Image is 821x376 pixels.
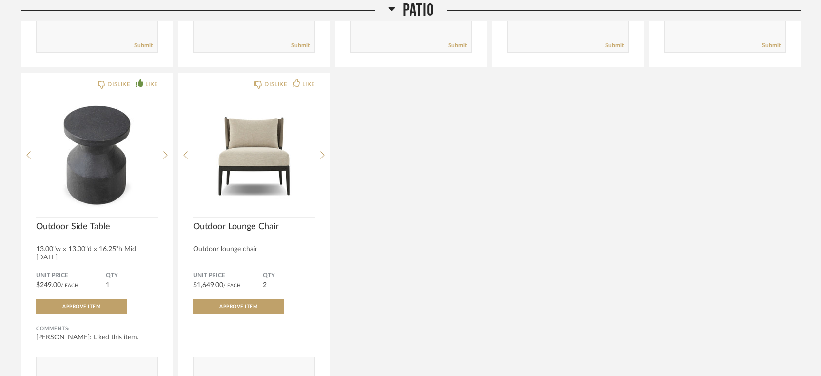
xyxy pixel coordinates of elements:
button: Approve Item [193,299,284,314]
button: Approve Item [36,299,127,314]
div: Comments: [36,324,158,334]
div: Outdoor lounge chair [193,245,315,254]
span: Approve Item [219,304,257,309]
span: Unit Price [193,272,263,279]
a: Submit [448,41,467,50]
a: Submit [762,41,781,50]
a: Submit [605,41,624,50]
div: 13.00"w x 13.00"d x 16.25"h Mid [DATE] [36,245,158,262]
div: LIKE [302,79,315,89]
span: $249.00 [36,282,61,289]
span: / Each [61,283,78,288]
img: undefined [36,94,158,216]
span: Unit Price [36,272,106,279]
span: QTY [263,272,315,279]
span: Outdoor Side Table [36,221,158,232]
span: 2 [263,282,267,289]
span: $1,649.00 [193,282,223,289]
a: Submit [291,41,310,50]
span: Outdoor Lounge Chair [193,221,315,232]
div: [PERSON_NAME]: Liked this item. [36,333,158,342]
img: undefined [193,94,315,216]
span: QTY [106,272,158,279]
span: / Each [223,283,241,288]
span: 1 [106,282,110,289]
span: Approve Item [62,304,100,309]
div: DISLIKE [107,79,130,89]
a: Submit [134,41,153,50]
div: DISLIKE [264,79,287,89]
div: LIKE [145,79,158,89]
